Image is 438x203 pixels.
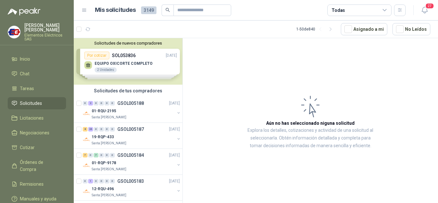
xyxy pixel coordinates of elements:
[83,99,181,120] a: 0 2 0 0 0 0 GSOL005188[DATE] Company Logo01-RQU-2195Santa [PERSON_NAME]
[74,38,182,85] div: Solicitudes de nuevos compradoresPor cotizarSOL053836[DATE] EQUIPO OXICORTE COMPLETO2 UnidadesPor...
[20,85,34,92] span: Tareas
[88,153,93,157] div: 0
[74,85,182,97] div: Solicitudes de tus compradores
[169,178,180,184] p: [DATE]
[92,193,126,198] p: Santa [PERSON_NAME]
[105,127,109,131] div: 0
[117,127,144,131] p: GSOL005187
[83,101,88,106] div: 0
[110,179,115,183] div: 0
[88,179,93,183] div: 1
[83,151,181,172] a: 7 0 7 0 0 0 GSOL005184[DATE] Company Logo01-RQP-9178Santa [PERSON_NAME]
[83,177,181,198] a: 0 1 0 0 0 0 GSOL005183[DATE] Company Logo12-RQU-496Santa [PERSON_NAME]
[92,160,116,166] p: 01-RQP-9178
[24,33,66,41] p: Elementos Eléctricos SAS
[24,23,66,32] p: [PERSON_NAME] [PERSON_NAME]
[105,101,109,106] div: 0
[94,101,98,106] div: 0
[8,141,66,154] a: Cotizar
[8,178,66,190] a: Remisiones
[117,153,144,157] p: GSOL005184
[425,3,434,9] span: 27
[99,179,104,183] div: 0
[247,127,374,150] p: Explora los detalles, cotizaciones y actividad de una solicitud al seleccionarla. Obtén informaci...
[20,129,49,136] span: Negociaciones
[92,141,126,146] p: Santa [PERSON_NAME]
[83,179,88,183] div: 0
[110,101,115,106] div: 0
[105,179,109,183] div: 0
[169,100,180,106] p: [DATE]
[99,101,104,106] div: 0
[117,101,144,106] p: GSOL005188
[94,153,98,157] div: 7
[94,179,98,183] div: 0
[105,153,109,157] div: 0
[83,188,90,195] img: Company Logo
[332,7,345,14] div: Todas
[8,53,66,65] a: Inicio
[20,181,44,188] span: Remisiones
[92,115,126,120] p: Santa [PERSON_NAME]
[8,68,66,80] a: Chat
[20,100,42,107] span: Solicitudes
[83,110,90,117] img: Company Logo
[92,134,114,140] p: 19-RQP-433
[8,127,66,139] a: Negociaciones
[95,5,136,15] h1: Mis solicitudes
[8,8,40,15] img: Logo peakr
[169,126,180,132] p: [DATE]
[92,167,126,172] p: Santa [PERSON_NAME]
[392,23,430,35] button: No Leídos
[341,23,387,35] button: Asignado a mi
[8,82,66,95] a: Tareas
[94,127,98,131] div: 0
[83,136,90,143] img: Company Logo
[419,4,430,16] button: 27
[92,186,114,192] p: 12-RQU-496
[8,112,66,124] a: Licitaciones
[88,127,93,131] div: 26
[141,6,156,14] span: 3149
[99,153,104,157] div: 0
[110,127,115,131] div: 0
[8,97,66,109] a: Solicitudes
[83,162,90,169] img: Company Logo
[110,153,115,157] div: 0
[83,125,181,146] a: 8 26 0 0 0 0 GSOL005187[DATE] Company Logo19-RQP-433Santa [PERSON_NAME]
[20,70,29,77] span: Chat
[20,144,35,151] span: Cotizar
[8,156,66,175] a: Órdenes de Compra
[20,159,60,173] span: Órdenes de Compra
[8,26,20,38] img: Company Logo
[92,108,116,114] p: 01-RQU-2195
[83,127,88,131] div: 8
[76,41,180,46] button: Solicitudes de nuevos compradores
[117,179,144,183] p: GSOL005183
[165,8,170,12] span: search
[83,153,88,157] div: 7
[169,152,180,158] p: [DATE]
[88,101,93,106] div: 2
[20,195,56,202] span: Manuales y ayuda
[296,24,336,34] div: 1 - 50 de 840
[99,127,104,131] div: 0
[266,120,355,127] h3: Aún no has seleccionado niguna solicitud
[20,55,30,63] span: Inicio
[20,114,44,122] span: Licitaciones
